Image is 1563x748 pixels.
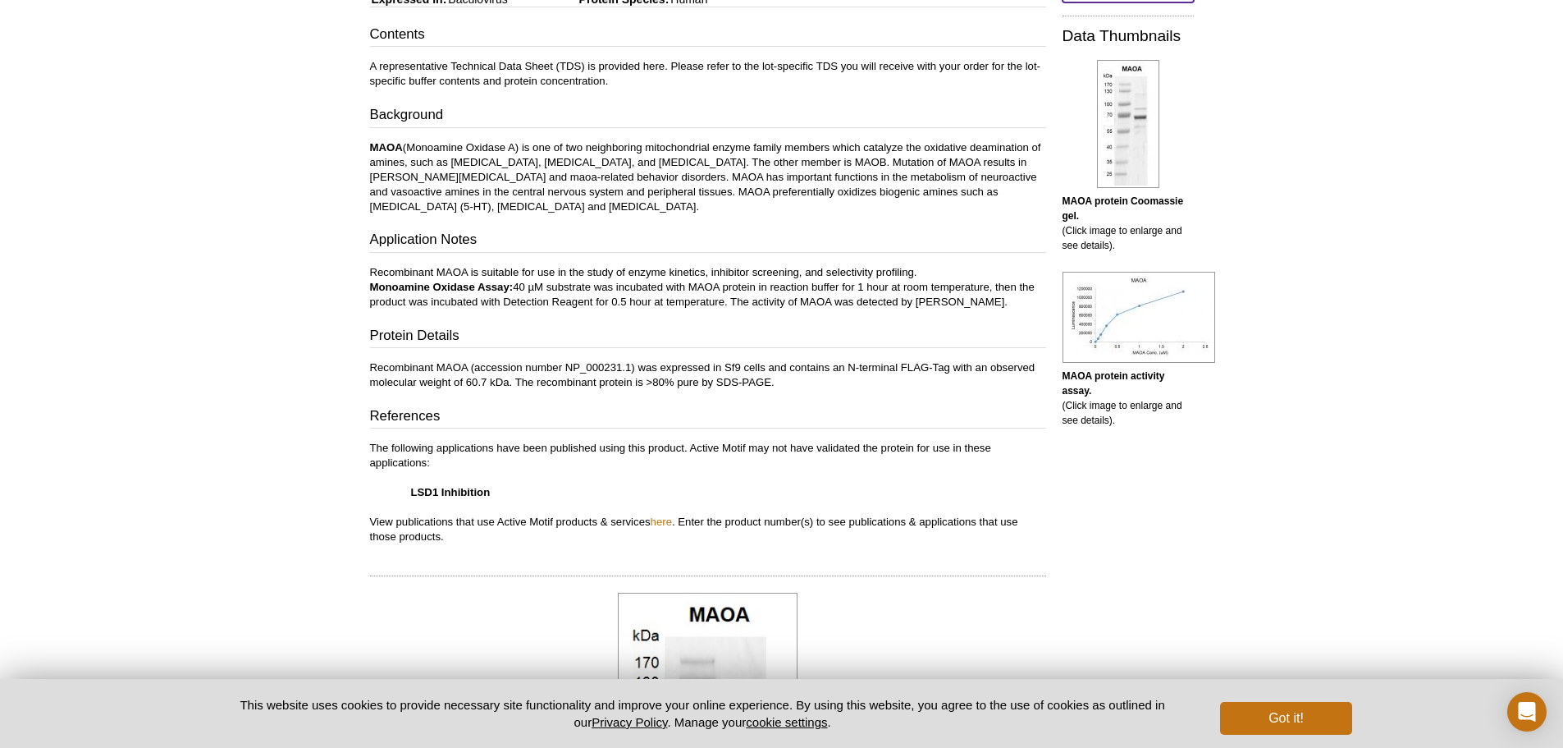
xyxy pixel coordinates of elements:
[746,715,827,729] button: cookie settings
[1220,702,1351,735] button: Got it!
[370,406,1046,429] h3: References
[1063,194,1194,253] p: (Click image to enlarge and see details).
[370,140,1046,214] p: (Monoamine Oxidase A) is one of two neighboring mitochondrial enzyme family members which catalyz...
[1063,369,1194,428] p: (Click image to enlarge and see details).
[411,486,491,498] strong: LSD1 Inhibition
[1063,370,1165,397] b: MAOA protein activity assay.
[370,59,1046,89] p: A representative Technical Data Sheet (TDS) is provided here. Please refer to the lot-specific TD...
[370,326,1046,349] h3: Protein Details
[651,516,672,528] a: here
[1097,60,1159,188] img: MAOA protein Coomassie gel
[370,230,1046,253] h3: Application Notes
[370,105,1046,128] h3: Background
[1063,195,1184,222] b: MAOA protein Coomassie gel.
[370,441,1046,544] p: The following applications have been published using this product. Active Motif may not have vali...
[370,281,514,293] b: Monoamine Oxidase Assay:
[592,715,667,729] a: Privacy Policy
[370,25,1046,48] h3: Contents
[1063,272,1215,363] img: MAOA protein activity assay
[370,360,1046,390] p: Recombinant MAOA (accession number NP_000231.1) was expressed in Sf9 cells and contains an N-term...
[212,696,1194,731] p: This website uses cookies to provide necessary site functionality and improve your online experie...
[370,265,1046,310] p: Recombinant MAOA is suitable for use in the study of enzyme kinetics, inhibitor screening, and se...
[1507,692,1547,732] div: Open Intercom Messenger
[370,141,403,154] strong: MAOA
[1063,29,1194,44] h2: Data Thumbnails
